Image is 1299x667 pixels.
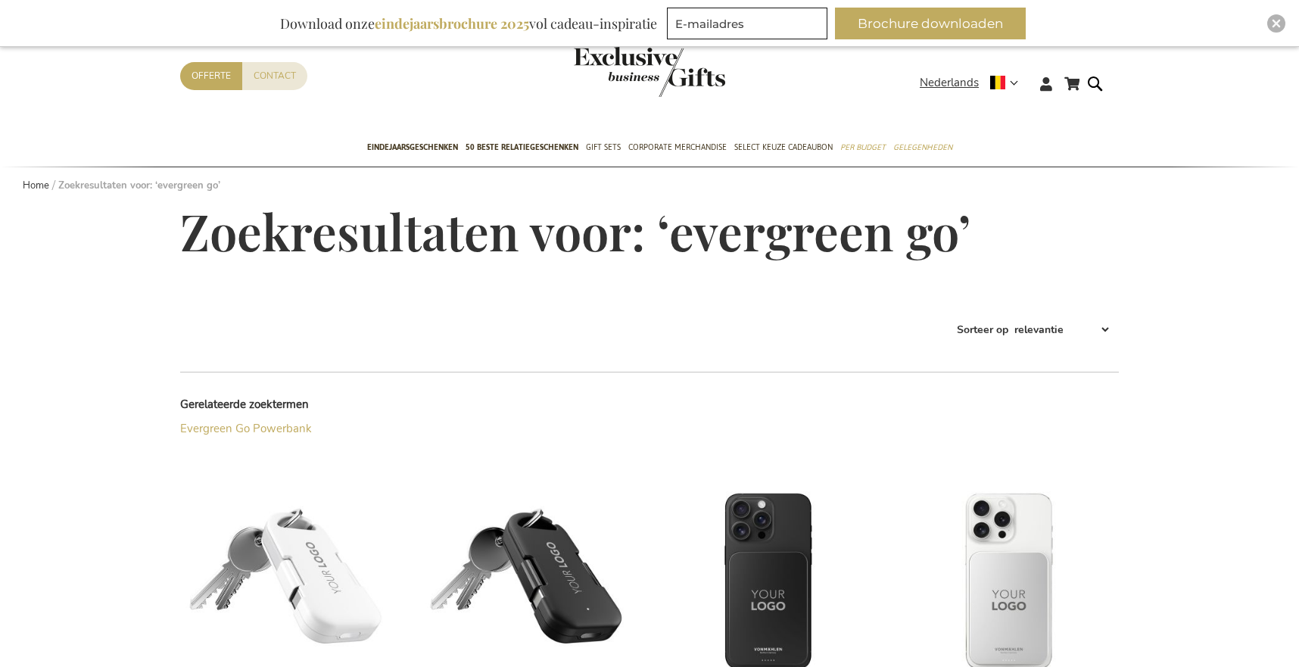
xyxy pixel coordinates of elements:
[180,198,970,263] span: Zoekresultaten voor: ‘evergreen go’
[574,47,649,97] a: store logo
[375,14,529,33] b: eindejaarsbrochure 2025
[466,139,578,155] span: 50 beste relatiegeschenken
[58,179,220,192] strong: Zoekresultaten voor: ‘evergreen go’
[1272,19,1281,28] img: Close
[835,8,1026,39] button: Brochure downloaden
[920,74,979,92] span: Nederlands
[180,62,242,90] a: Offerte
[367,139,458,155] span: Eindejaarsgeschenken
[242,62,307,90] a: Contact
[273,8,664,39] div: Download onze vol cadeau-inspiratie
[920,74,1028,92] div: Nederlands
[893,139,952,155] span: Gelegenheden
[957,323,1008,337] label: Sorteer op
[180,421,312,436] a: Evergreen Go Powerbank
[667,8,827,39] input: E-mailadres
[734,139,833,155] span: Select Keuze Cadeaubon
[628,139,727,155] span: Corporate Merchandise
[667,8,832,44] form: marketing offers and promotions
[23,179,49,192] a: Home
[180,397,415,413] dt: Gerelateerde zoektermen
[574,47,725,97] img: Exclusive Business gifts logo
[840,139,886,155] span: Per Budget
[586,139,621,155] span: Gift Sets
[1267,14,1285,33] div: Close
